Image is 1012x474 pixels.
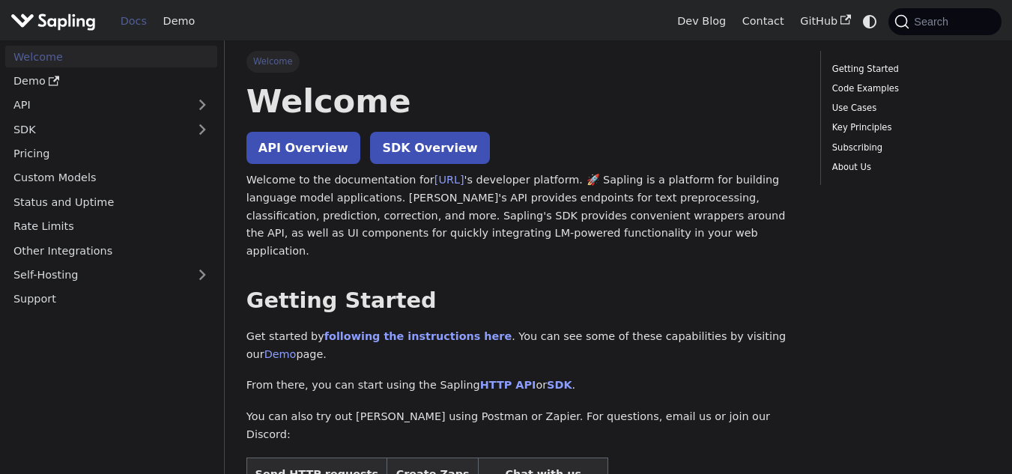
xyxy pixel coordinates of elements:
a: API [5,94,187,116]
a: Rate Limits [5,216,217,237]
a: Demo [5,70,217,92]
a: Status and Uptime [5,191,217,213]
nav: Breadcrumbs [246,51,799,72]
button: Expand sidebar category 'SDK' [187,118,217,140]
a: Demo [264,348,297,360]
a: Subscribing [832,141,985,155]
a: following the instructions here [324,330,512,342]
a: Key Principles [832,121,985,135]
a: Custom Models [5,167,217,189]
button: Switch between dark and light mode (currently system mode) [859,10,881,32]
a: Use Cases [832,101,985,115]
span: Search [909,16,957,28]
h1: Welcome [246,81,799,121]
span: Welcome [246,51,300,72]
a: Pricing [5,143,217,165]
h2: Getting Started [246,288,799,315]
a: Self-Hosting [5,264,217,286]
a: GitHub [792,10,858,33]
a: Contact [734,10,793,33]
p: Welcome to the documentation for 's developer platform. 🚀 Sapling is a platform for building lang... [246,171,799,261]
a: SDK [547,379,572,391]
a: SDK [5,118,187,140]
a: Code Examples [832,82,985,96]
a: API Overview [246,132,360,164]
button: Search (Command+K) [888,8,1001,35]
a: Dev Blog [669,10,733,33]
a: Support [5,288,217,310]
a: Other Integrations [5,240,217,261]
a: SDK Overview [370,132,489,164]
a: About Us [832,160,985,174]
a: [URL] [434,174,464,186]
p: From there, you can start using the Sapling or . [246,377,799,395]
a: HTTP API [480,379,536,391]
a: Welcome [5,46,217,67]
p: Get started by . You can see some of these capabilities by visiting our page. [246,328,799,364]
a: Docs [112,10,155,33]
img: Sapling.ai [10,10,96,32]
button: Expand sidebar category 'API' [187,94,217,116]
a: Demo [155,10,203,33]
a: Sapling.aiSapling.ai [10,10,101,32]
p: You can also try out [PERSON_NAME] using Postman or Zapier. For questions, email us or join our D... [246,408,799,444]
a: Getting Started [832,62,985,76]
